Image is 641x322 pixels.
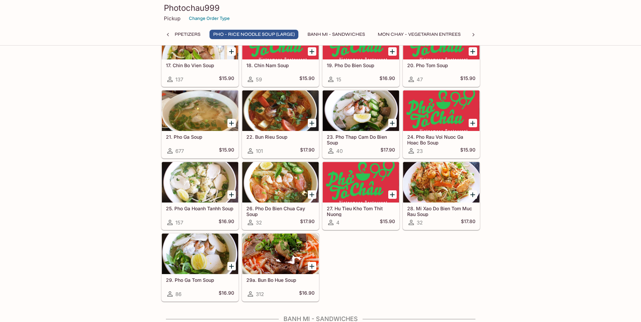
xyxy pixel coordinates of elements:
[175,148,184,154] span: 677
[209,30,298,39] button: Pho - Rice Noodle Soup (Large)
[407,62,475,68] h5: 20. Pho Tom Soup
[460,75,475,83] h5: $15.90
[246,62,315,68] h5: 18. Chin Nam Soup
[166,206,234,211] h5: 25. Pho Ga Hoanh Tanhh Soup
[461,218,475,226] h5: $17.80
[227,190,236,199] button: Add 25. Pho Ga Hoanh Tanhh Soup
[256,148,263,154] span: 101
[164,15,180,22] p: Pickup
[323,19,399,59] div: 19. Pho Do Bien Soup
[379,75,395,83] h5: $16.90
[327,134,395,145] h5: 23. Pho Thap Cam Do Bien Soup
[162,162,239,230] a: 25. Pho Ga Hoanh Tanhh Soup157$16.90
[242,90,319,158] a: 22. Bun Rieu Soup101$17.90
[336,76,341,83] span: 15
[417,76,423,83] span: 47
[175,291,181,297] span: 86
[162,162,238,203] div: 25. Pho Ga Hoanh Tanhh Soup
[380,147,395,155] h5: $17.90
[374,30,464,39] button: Mon Chay - Vegetarian Entrees
[219,147,234,155] h5: $15.90
[336,148,343,154] span: 40
[162,90,239,158] a: 21. Pho Ga Soup677$15.90
[242,19,319,59] div: 18. Chin Nam Soup
[242,162,319,230] a: 26. Pho Do Bien Chua Cay Soup32$17.90
[403,162,479,203] div: 28. Mi Xao Do Bien Tom Muc Rau Soup
[403,19,479,59] div: 20. Pho Tom Soup
[166,277,234,283] h5: 29. Pho Ga Tom Soup
[323,90,399,131] div: 23. Pho Thap Cam Do Bien Soup
[242,19,319,87] a: 18. Chin Nam Soup59$15.90
[469,190,477,199] button: Add 28. Mi Xao Do Bien Tom Muc Rau Soup
[322,19,399,87] a: 19. Pho Do Bien Soup15$16.90
[308,119,316,127] button: Add 22. Bun Rieu Soup
[166,134,234,140] h5: 21. Pho Ga Soup
[323,162,399,203] div: 27. Hu Tieu Kho Tom Thit Nuong
[403,162,480,230] a: 28. Mi Xao Do Bien Tom Muc Rau Soup32$17.80
[417,219,423,226] span: 32
[327,62,395,68] h5: 19. Pho Do Bien Soup
[166,62,234,68] h5: 17. Chin Bo Vien Soup
[403,19,480,87] a: 20. Pho Tom Soup47$15.90
[308,262,316,270] button: Add 29a. Bun Bo Hue Soup
[162,19,238,59] div: 17. Chin Bo Vien Soup
[299,75,315,83] h5: $15.90
[246,206,315,217] h5: 26. Pho Do Bien Chua Cay Soup
[162,90,238,131] div: 21. Pho Ga Soup
[388,119,397,127] button: Add 23. Pho Thap Cam Do Bien Soup
[322,162,399,230] a: 27. Hu Tieu Kho Tom Thit Nuong4$15.90
[242,234,319,274] div: 29a. Bun Bo Hue Soup
[175,219,183,226] span: 157
[308,190,316,199] button: Add 26. Pho Do Bien Chua Cay Soup
[186,13,233,24] button: Change Order Type
[162,233,239,301] a: 29. Pho Ga Tom Soup86$16.90
[175,76,183,83] span: 137
[242,233,319,301] a: 29a. Bun Bo Hue Soup312$16.90
[403,90,479,131] div: 24. Pho Rau Voi Nuoc Ga Hoac Bo Soup
[219,218,234,226] h5: $16.90
[164,3,477,13] h3: Photochau999
[308,47,316,56] button: Add 18. Chin Nam Soup
[403,90,480,158] a: 24. Pho Rau Voi Nuoc Ga Hoac Bo Soup23$15.90
[242,90,319,131] div: 22. Bun Rieu Soup
[227,262,236,270] button: Add 29. Pho Ga Tom Soup
[300,218,315,226] h5: $17.90
[388,47,397,56] button: Add 19. Pho Do Bien Soup
[304,30,369,39] button: Banh Mi - Sandwiches
[336,219,340,226] span: 4
[380,218,395,226] h5: $15.90
[227,119,236,127] button: Add 21. Pho Ga Soup
[322,90,399,158] a: 23. Pho Thap Cam Do Bien Soup40$17.90
[300,147,315,155] h5: $17.90
[407,206,475,217] h5: 28. Mi Xao Do Bien Tom Muc Rau Soup
[299,290,315,298] h5: $16.90
[388,190,397,199] button: Add 27. Hu Tieu Kho Tom Thit Nuong
[460,147,475,155] h5: $15.90
[242,162,319,203] div: 26. Pho Do Bien Chua Cay Soup
[256,219,262,226] span: 32
[219,290,234,298] h5: $16.90
[147,30,204,39] button: Khai Vi - Appetizers
[162,19,239,87] a: 17. Chin Bo Vien Soup137$15.90
[256,76,262,83] span: 59
[469,119,477,127] button: Add 24. Pho Rau Voi Nuoc Ga Hoac Bo Soup
[227,47,236,56] button: Add 17. Chin Bo Vien Soup
[256,291,264,297] span: 312
[162,234,238,274] div: 29. Pho Ga Tom Soup
[469,47,477,56] button: Add 20. Pho Tom Soup
[417,148,423,154] span: 23
[327,206,395,217] h5: 27. Hu Tieu Kho Tom Thit Nuong
[246,134,315,140] h5: 22. Bun Rieu Soup
[246,277,315,283] h5: 29a. Bun Bo Hue Soup
[407,134,475,145] h5: 24. Pho Rau Voi Nuoc Ga Hoac Bo Soup
[219,75,234,83] h5: $15.90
